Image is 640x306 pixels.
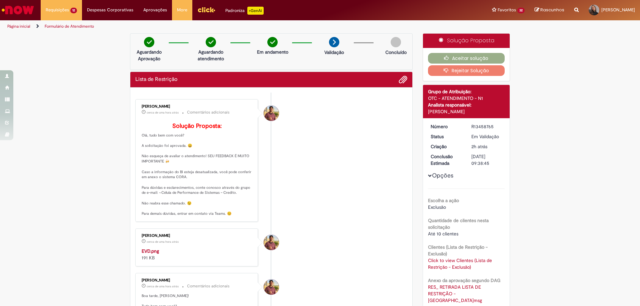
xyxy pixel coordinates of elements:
[264,106,279,121] div: Vitor Jeremias Da Silva
[195,49,227,62] p: Aguardando atendimento
[428,204,446,210] span: Exclusão
[426,143,467,150] dt: Criação
[428,244,488,257] b: Clientes (Lista de Restrição - Exclusão)
[428,277,500,283] b: Anexo da aprovação segundo DAG
[142,248,159,254] a: EVD.png
[206,37,216,47] img: check-circle-green.png
[601,7,635,13] span: [PERSON_NAME]
[517,8,525,13] span: 32
[428,257,492,270] a: Click to view Clientes (Lista de Restrição - Exclusão)
[142,278,253,282] div: [PERSON_NAME]
[225,7,264,15] div: Padroniza
[264,235,279,250] div: Vitor Jeremias Da Silva
[428,53,505,64] button: Aceitar solução
[144,37,154,47] img: check-circle-green.png
[426,123,467,130] dt: Número
[329,37,339,47] img: arrow-next.png
[428,231,458,237] span: Até 10 clientes
[147,111,179,115] span: cerca de uma hora atrás
[187,283,230,289] small: Comentários adicionais
[471,144,487,150] time: 28/08/2025 15:38:41
[147,240,179,244] span: cerca de uma hora atrás
[426,153,467,166] dt: Conclusão Estimada
[46,7,69,13] span: Requisições
[540,7,564,13] span: Rascunhos
[399,75,407,84] button: Adicionar anexos
[142,105,253,109] div: [PERSON_NAME]
[471,153,502,166] div: [DATE] 09:38:45
[428,284,482,303] a: Download de RES_ RETIRADA LISTA DE RESTRIÇÃO - PORTO ALEGRE.msg
[172,122,222,130] b: Solução Proposta:
[324,49,344,56] p: Validação
[142,123,253,216] p: Olá, tudo bem com você? A solicitação foi aprovada. 😀 Não esqueça de avaliar o atendimento! SEU F...
[428,65,505,76] button: Rejeitar Solução
[471,144,487,150] span: 2h atrás
[247,7,264,15] p: +GenAi
[187,110,230,115] small: Comentários adicionais
[143,7,167,13] span: Aprovações
[70,8,77,13] span: 12
[147,111,179,115] time: 28/08/2025 16:00:06
[423,34,510,48] div: Solução Proposta
[135,77,177,83] h2: Lista de Restrição Histórico de tíquete
[142,248,253,261] div: 191 KB
[257,49,288,55] p: Em andamento
[197,5,215,15] img: click_logo_yellow_360x200.png
[7,24,30,29] a: Página inicial
[428,88,505,95] div: Grupo de Atribuição:
[1,3,35,17] img: ServiceNow
[5,20,422,33] ul: Trilhas de página
[471,123,502,130] div: R13458765
[133,49,165,62] p: Aguardando Aprovação
[428,95,505,102] div: OTC - ATENDIMENTO - N1
[428,108,505,115] div: [PERSON_NAME]
[177,7,187,13] span: More
[535,7,564,13] a: Rascunhos
[426,133,467,140] dt: Status
[385,49,407,56] p: Concluído
[428,102,505,108] div: Analista responsável:
[391,37,401,47] img: img-circle-grey.png
[428,197,459,203] b: Escolha a ação
[45,24,94,29] a: Formulário de Atendimento
[267,37,278,47] img: check-circle-green.png
[428,217,489,230] b: Quantidade de clientes nesta solicitação
[147,240,179,244] time: 28/08/2025 15:59:53
[87,7,133,13] span: Despesas Corporativas
[147,284,179,288] span: cerca de uma hora atrás
[498,7,516,13] span: Favoritos
[471,133,502,140] div: Em Validação
[142,234,253,238] div: [PERSON_NAME]
[264,279,279,295] div: Vitor Jeremias Da Silva
[147,284,179,288] time: 28/08/2025 15:59:44
[471,143,502,150] div: 28/08/2025 15:38:41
